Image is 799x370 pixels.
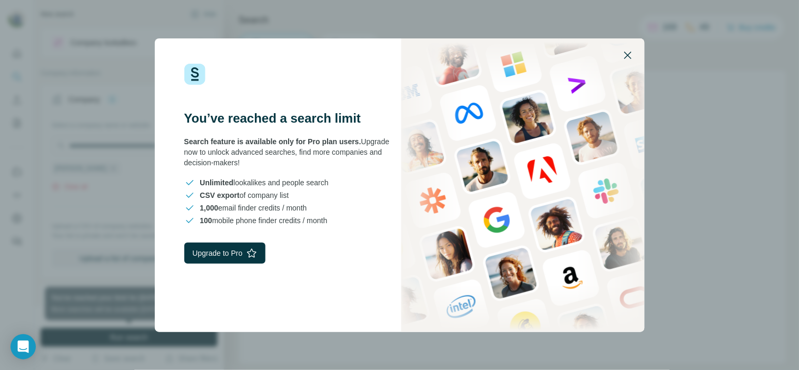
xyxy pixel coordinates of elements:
span: 100 [200,216,212,225]
span: 1,000 [200,204,219,212]
img: Surfe Logo [184,64,205,85]
div: Open Intercom Messenger [11,334,36,359]
span: CSV export [200,191,240,199]
h3: You’ve reached a search limit [184,110,400,127]
span: lookalikes and people search [200,177,329,188]
span: Unlimited [200,178,234,187]
span: mobile phone finder credits / month [200,215,328,226]
div: Upgrade now to unlock advanced searches, find more companies and decision-makers! [184,136,400,168]
button: Upgrade to Pro [184,243,266,264]
span: Search feature is available only for Pro plan users. [184,137,361,146]
span: of company list [200,190,289,201]
img: Surfe Stock Photo - showing people and technologies [401,38,645,332]
span: email finder credits / month [200,203,307,213]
